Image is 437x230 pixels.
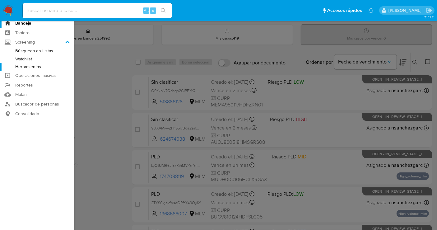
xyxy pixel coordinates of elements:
span: s [152,7,154,13]
span: 3.157.2 [424,15,434,20]
span: Accesos rápidos [327,7,362,14]
p: nancy.sanchezgarcia@mercadolibre.com.mx [388,7,424,13]
input: Buscar usuario o caso... [23,7,172,15]
button: search-icon [157,6,170,15]
a: Notificaciones [368,8,374,13]
span: Alt [144,7,149,13]
a: Salir [426,7,432,14]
